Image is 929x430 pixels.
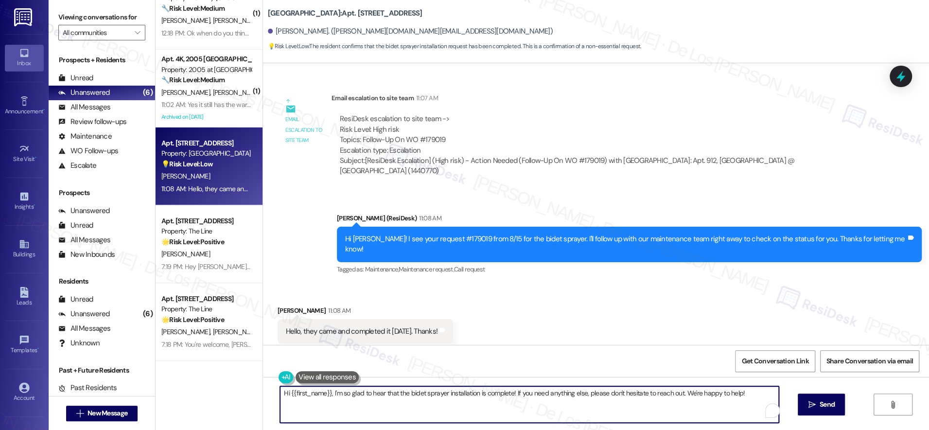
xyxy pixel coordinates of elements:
span: Send [820,399,835,410]
a: Inbox [5,45,44,71]
div: Archived on [DATE] [160,111,252,123]
div: Unknown [58,338,100,348]
span: [PERSON_NAME] [212,16,261,25]
div: Unanswered [58,206,110,216]
div: Subject: [ResiDesk Escalation] (High risk) - Action Needed (Follow-Up On WO #179019) with [GEOGRA... [340,156,854,177]
div: Apt. [STREET_ADDRESS] [161,216,251,226]
span: : The resident confirms that the bidet sprayer installation request has been completed. This is a... [268,41,641,52]
div: ResiDesk escalation to site team -> Risk Level: High risk Topics: Follow-Up On WO #179019 Escalat... [340,114,854,156]
button: Get Conversation Link [735,350,815,372]
div: Tagged as: [337,262,922,276]
button: Share Conversation via email [820,350,919,372]
i:  [76,410,84,417]
i:  [135,29,140,36]
div: 11:08 AM: Hello, they came and completed it [DATE]. Thanks! [161,184,330,193]
div: Prospects [49,188,155,198]
strong: 🔧 Risk Level: Medium [161,4,225,13]
span: [PERSON_NAME] [161,250,210,258]
div: 11:08 AM [326,305,351,316]
div: Unread [58,294,93,305]
div: Property: The Line [161,304,251,314]
strong: 🌟 Risk Level: Positive [161,315,224,324]
strong: 💡 Risk Level: Low [161,160,213,168]
div: Apt. 4K, 2005 [GEOGRAPHIC_DATA] [161,54,251,64]
div: Tagged as: [278,344,453,358]
span: [PERSON_NAME] [212,327,261,336]
span: Maintenance , [365,265,399,273]
div: Unread [58,73,93,83]
a: Leads [5,284,44,310]
div: Email escalation to site team [285,114,323,145]
div: Past Residents [58,383,117,393]
div: 11:08 AM [417,213,441,223]
a: Account [5,379,44,406]
div: Maintenance [58,131,112,142]
div: Unanswered [58,88,110,98]
span: [PERSON_NAME] [212,88,264,97]
div: Past + Future Residents [49,365,155,376]
div: Prospects + Residents [49,55,155,65]
div: Review follow-ups [58,117,126,127]
span: [PERSON_NAME] [161,327,213,336]
b: [GEOGRAPHIC_DATA]: Apt. [STREET_ADDRESS] [268,8,422,18]
img: ResiDesk Logo [14,8,34,26]
span: [PERSON_NAME] [161,16,213,25]
i:  [889,401,896,409]
a: Templates • [5,332,44,358]
div: Email escalation to site team [332,93,862,107]
div: New Inbounds [58,250,115,260]
label: Viewing conversations for [58,10,145,25]
strong: 🌟 Risk Level: Positive [161,237,224,246]
div: 7:19 PM: Hey [PERSON_NAME]! I'm so glad to hear that you're having a great experience! Let us kno... [161,262,563,271]
div: 11:07 AM [414,93,438,103]
span: Call request [454,265,485,273]
div: [PERSON_NAME] (ResiDesk) [337,213,922,227]
div: All Messages [58,323,110,334]
span: • [37,345,39,352]
div: [PERSON_NAME] [278,305,453,319]
a: Buildings [5,236,44,262]
div: 11:02 AM: Yes it still has the warning replace water filter 33days overdue, maybe they did not re... [161,100,442,109]
span: Get Conversation Link [741,356,808,366]
a: Insights • [5,188,44,215]
div: Apt. [STREET_ADDRESS] [161,294,251,304]
a: Site Visit • [5,141,44,167]
div: 7:18 PM: You're welcome, [PERSON_NAME]! [161,340,281,349]
span: New Message [88,408,127,418]
div: Apt. [STREET_ADDRESS] [161,138,251,148]
button: Send [798,394,845,415]
span: Maintenance request , [399,265,454,273]
div: (6) [140,85,155,100]
div: Property: The Line [161,226,251,236]
div: [PERSON_NAME]. ([PERSON_NAME][DOMAIN_NAME][EMAIL_ADDRESS][DOMAIN_NAME]) [268,26,553,36]
div: All Messages [58,235,110,245]
div: Property: [GEOGRAPHIC_DATA] [161,148,251,159]
textarea: To enrich screen reader interactions, please activate Accessibility in Grammarly extension settings [280,386,779,423]
div: Hello, they came and completed it [DATE]. Thanks! [286,326,438,337]
span: • [35,154,36,161]
div: (6) [140,306,155,322]
div: WO Follow-ups [58,146,118,156]
div: Unread [58,220,93,231]
span: • [34,202,35,209]
span: [PERSON_NAME] [161,172,210,180]
div: Property: 2005 at [GEOGRAPHIC_DATA] [161,65,251,75]
span: • [43,107,45,113]
input: All communities [63,25,130,40]
span: Share Conversation via email [826,356,913,366]
div: Unanswered [58,309,110,319]
span: [PERSON_NAME] [161,88,213,97]
div: 12:18 PM: Ok when do you think they'll be able to get in? [161,29,316,37]
div: Residents [49,276,155,287]
strong: 💡 Risk Level: Low [268,42,309,50]
i:  [808,401,815,409]
button: New Message [66,406,138,421]
strong: 🔧 Risk Level: Medium [161,75,225,84]
div: All Messages [58,102,110,112]
div: Escalate [58,161,96,171]
div: Hi [PERSON_NAME]! I see your request #179019 from 8/15 for the bidet sprayer. I'll follow up with... [345,234,906,255]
